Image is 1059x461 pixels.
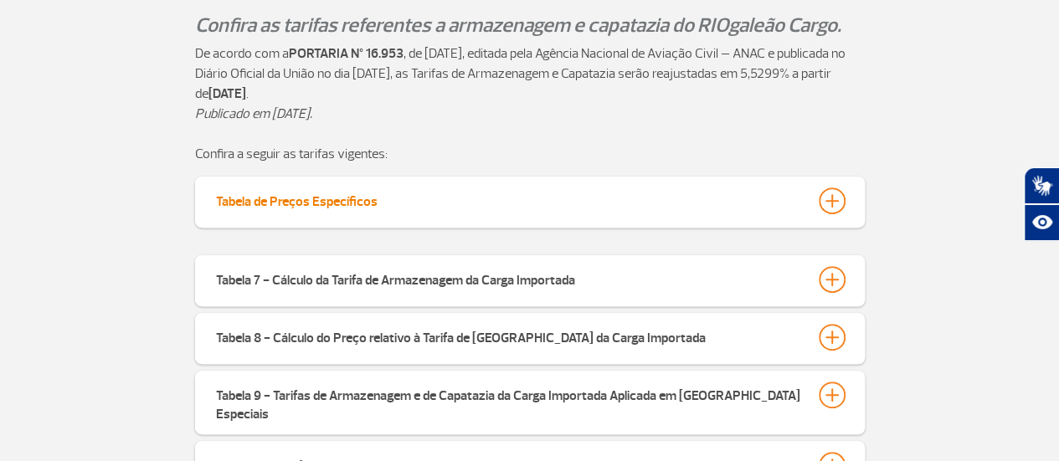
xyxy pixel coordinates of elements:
p: De acordo com a , de [DATE], editada pela Agência Nacional de Aviação Civil – ANAC e publicada no... [195,44,865,104]
div: Tabela 9 - Tarifas de Armazenagem e de Capatazia da Carga Importada Aplicada em [GEOGRAPHIC_DATA]... [216,382,802,423]
button: Tabela 9 - Tarifas de Armazenagem e de Capatazia da Carga Importada Aplicada em [GEOGRAPHIC_DATA]... [215,381,845,424]
em: Publicado em [DATE]. [195,105,312,122]
div: Tabela 7 - Cálculo da Tarifa de Armazenagem da Carga Importada [216,266,575,289]
strong: PORTARIA Nº 16.953 [289,45,404,62]
strong: [DATE] [208,85,246,102]
button: Tabela 7 - Cálculo da Tarifa de Armazenagem da Carga Importada [215,265,845,294]
button: Abrir tradutor de língua de sinais. [1024,167,1059,204]
p: Confira as tarifas referentes a armazenagem e capatazia do RIOgaleão Cargo. [195,11,865,39]
button: Abrir recursos assistivos. [1024,204,1059,241]
button: Tabela 8 - Cálculo do Preço relativo à Tarifa de [GEOGRAPHIC_DATA] da Carga Importada [215,323,845,351]
p: Confira a seguir as tarifas vigentes: [195,144,865,164]
div: Plugin de acessibilidade da Hand Talk. [1024,167,1059,241]
div: Tabela 8 - Cálculo do Preço relativo à Tarifa de [GEOGRAPHIC_DATA] da Carga Importada [216,324,706,347]
button: Tabela de Preços Específicos [215,187,845,215]
div: Tabela de Preços Específicos [216,187,378,211]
